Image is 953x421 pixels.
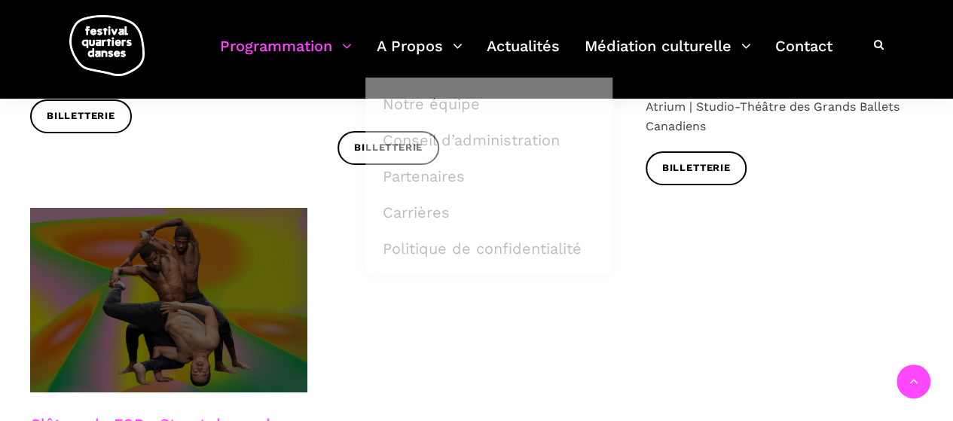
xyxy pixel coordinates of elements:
a: Actualités [487,33,560,78]
a: Notre équipe [374,87,604,121]
p: Atrium | Studio-Théâtre des Grands Ballets Canadiens [646,78,923,136]
img: logo-fqd-med [69,15,145,76]
a: Partenaires [374,159,604,194]
a: Programmation [220,33,352,78]
a: Médiation culturelle [585,33,751,78]
span: Billetterie [662,160,731,176]
a: Contact [775,33,832,78]
a: Billetterie [338,131,439,165]
a: Billetterie [30,99,132,133]
a: Politique de confidentialité [374,231,604,266]
a: Billetterie [646,151,747,185]
a: Carrières [374,195,604,230]
span: Billetterie [47,108,115,124]
a: A Propos [377,33,463,78]
span: Billetterie [354,140,423,156]
a: Conseil d’administration [374,123,604,157]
